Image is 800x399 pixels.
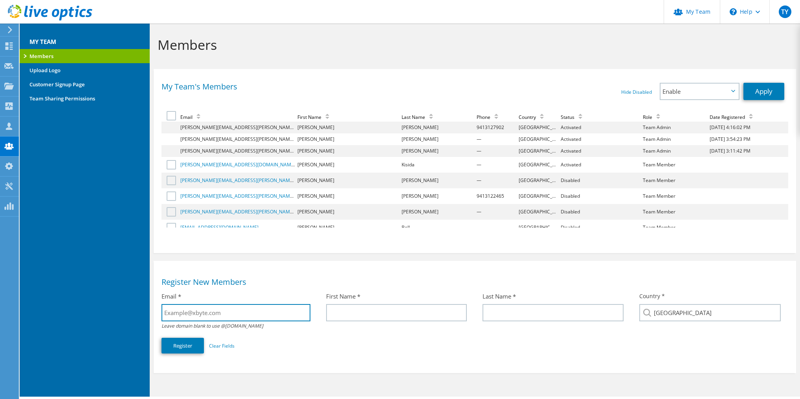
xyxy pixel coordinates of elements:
td: [PERSON_NAME] [296,220,400,235]
td: — [475,220,517,235]
a: Hide Disabled [621,89,652,95]
a: Upload Logo [20,63,150,77]
a: [PERSON_NAME][EMAIL_ADDRESS][PERSON_NAME][DOMAIN_NAME] [180,177,332,184]
label: Last Name * [483,292,516,300]
a: Members [20,49,150,63]
td: [GEOGRAPHIC_DATA] [517,133,560,145]
td: [GEOGRAPHIC_DATA] [517,122,560,133]
td: — [475,133,517,145]
td: Disabled [560,188,642,204]
span: Enable [662,87,728,96]
svg: \n [730,8,737,15]
td: [GEOGRAPHIC_DATA] [517,145,560,157]
td: [PERSON_NAME] [400,145,475,157]
div: First Name [297,114,333,120]
td: Activated [560,145,642,157]
td: — [475,145,517,157]
td: Disabled [560,204,642,220]
td: [DATE] 3:11:42 PM [708,145,788,157]
td: [PERSON_NAME] [296,204,400,220]
div: Email [180,114,204,120]
td: Team Admin [642,133,708,145]
td: [PERSON_NAME] [296,122,400,133]
td: [PERSON_NAME] [296,133,400,145]
div: Status [561,114,586,120]
td: Team Member [642,173,708,188]
div: Phone [477,114,502,120]
td: Kisida [400,157,475,173]
td: — [475,204,517,220]
td: Team Member [642,188,708,204]
h3: MY TEAM [20,29,150,46]
td: — [475,173,517,188]
i: Leave domain blank to use @[DOMAIN_NAME] [161,322,263,329]
td: Team Admin [642,122,708,133]
td: [GEOGRAPHIC_DATA] [517,157,560,173]
td: [PERSON_NAME] [400,133,475,145]
td: [DATE] 4:16:02 PM [708,122,788,133]
a: [PERSON_NAME][EMAIL_ADDRESS][PERSON_NAME][DOMAIN_NAME] [180,193,332,199]
td: [PERSON_NAME][EMAIL_ADDRESS][PERSON_NAME][DOMAIN_NAME] [179,145,297,157]
td: [PERSON_NAME] [400,188,475,204]
label: Email * [161,292,181,300]
a: [PERSON_NAME][EMAIL_ADDRESS][PERSON_NAME][DOMAIN_NAME] [180,208,332,215]
td: [PERSON_NAME] [400,204,475,220]
td: Activated [560,122,642,133]
td: [PERSON_NAME] [400,173,475,188]
div: Country [519,114,548,120]
td: [PERSON_NAME] [296,157,400,173]
td: [GEOGRAPHIC_DATA] [517,220,560,235]
div: Last Name [402,114,437,120]
span: TY [779,5,791,18]
button: Register [161,338,204,353]
label: First Name * [326,292,360,300]
td: Team Member [642,157,708,173]
td: [GEOGRAPHIC_DATA] [517,188,560,204]
td: Bell [400,220,475,235]
label: Country * [639,292,665,300]
h1: Register New Members [161,278,784,286]
a: [PERSON_NAME][EMAIL_ADDRESS][DOMAIN_NAME] [180,161,295,168]
td: [PERSON_NAME][EMAIL_ADDRESS][PERSON_NAME][DOMAIN_NAME] [179,133,297,145]
td: 9413122465 [475,188,517,204]
a: Clear Fields [209,343,235,349]
td: [PERSON_NAME] [296,188,400,204]
a: Apply [743,83,784,100]
td: [GEOGRAPHIC_DATA] [517,204,560,220]
td: Team Member [642,220,708,235]
td: [PERSON_NAME] [400,122,475,133]
td: [GEOGRAPHIC_DATA] [517,173,560,188]
td: Team Admin [642,145,708,157]
td: Disabled [560,220,642,235]
div: Date Registered [710,114,757,120]
td: [PERSON_NAME] [296,173,400,188]
td: Activated [560,157,642,173]
a: Customer Signup Page [20,77,150,91]
td: Team Member [642,204,708,220]
input: Example@xbyte.com [161,304,310,321]
div: Role [643,114,664,120]
a: Team Sharing Permissions [20,91,150,106]
label: Select one or more accounts below [167,111,178,120]
td: Activated [560,133,642,145]
td: 9413127902 [475,122,517,133]
td: [DATE] 3:54:23 PM [708,133,788,145]
a: [EMAIL_ADDRESS][DOMAIN_NAME] [180,224,259,231]
td: — [475,157,517,173]
h1: Members [158,36,788,53]
td: [PERSON_NAME][EMAIL_ADDRESS][PERSON_NAME][DOMAIN_NAME] [179,122,297,133]
td: Disabled [560,173,642,188]
td: [PERSON_NAME] [296,145,400,157]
